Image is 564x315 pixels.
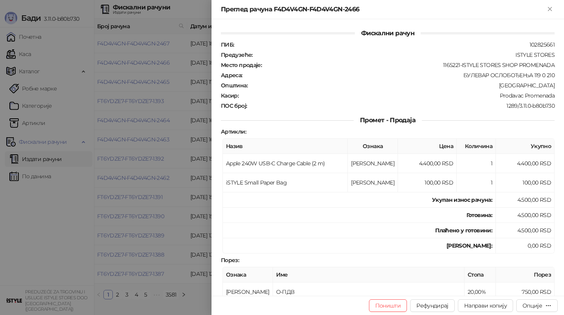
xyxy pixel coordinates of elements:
td: 100,00 RSD [496,173,555,192]
strong: Општина : [221,82,248,89]
td: 20,00% [465,282,496,302]
div: 1289/3.11.0-b80b730 [248,102,555,109]
strong: [PERSON_NAME]: [446,242,492,249]
th: Укупно [496,139,555,154]
td: 4.400,00 RSD [398,154,457,173]
strong: Касир : [221,92,239,99]
button: Направи копију [458,299,513,312]
td: iSTYLE Small Paper Bag [223,173,348,192]
td: 100,00 RSD [398,173,457,192]
strong: Готовина : [466,212,492,219]
td: 4.500,00 RSD [496,192,555,208]
td: 4.400,00 RSD [496,154,555,173]
button: Рефундирај [410,299,455,312]
td: [PERSON_NAME] [223,282,273,302]
div: 102825661 [235,41,555,48]
div: Преглед рачуна F4D4V4GN-F4D4V4GN-2466 [221,5,545,14]
div: БУЛЕВАР ОСЛОБОЂЕЊА 119 0 210 [243,72,555,79]
div: ISTYLE STORES [253,51,555,58]
td: 1 [457,154,496,173]
div: [GEOGRAPHIC_DATA] [248,82,555,89]
span: Фискални рачун [355,29,421,37]
strong: Предузеће : [221,51,253,58]
strong: Порез : [221,257,239,264]
strong: Укупан износ рачуна : [432,196,492,203]
strong: Место продаје : [221,62,262,69]
th: Ознака [348,139,398,154]
td: 4.500,00 RSD [496,208,555,223]
button: Опције [516,299,558,312]
th: Цена [398,139,457,154]
th: Количина [457,139,496,154]
td: О-ПДВ [273,282,465,302]
th: Назив [223,139,348,154]
strong: ПИБ : [221,41,234,48]
th: Стопа [465,267,496,282]
button: Close [545,5,555,14]
div: Опције [522,302,542,309]
td: 750,00 RSD [496,282,555,302]
th: Ознака [223,267,273,282]
strong: Адреса : [221,72,242,79]
div: 1165221-ISTYLE STORES SHOP PROMENADA [262,62,555,69]
strong: Артикли : [221,128,246,135]
td: 0,00 RSD [496,238,555,253]
td: [PERSON_NAME] [348,173,398,192]
td: [PERSON_NAME] [348,154,398,173]
div: Prodavac Promenada [239,92,555,99]
th: Име [273,267,465,282]
th: Порез [496,267,555,282]
td: Apple 240W USB-C Charge Cable (2 m) [223,154,348,173]
span: Промет - Продаја [354,116,422,124]
strong: ПОС број : [221,102,247,109]
strong: Плаћено у готовини: [435,227,492,234]
span: Направи копију [464,302,507,309]
td: 4.500,00 RSD [496,223,555,238]
td: 1 [457,173,496,192]
button: Поништи [369,299,407,312]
